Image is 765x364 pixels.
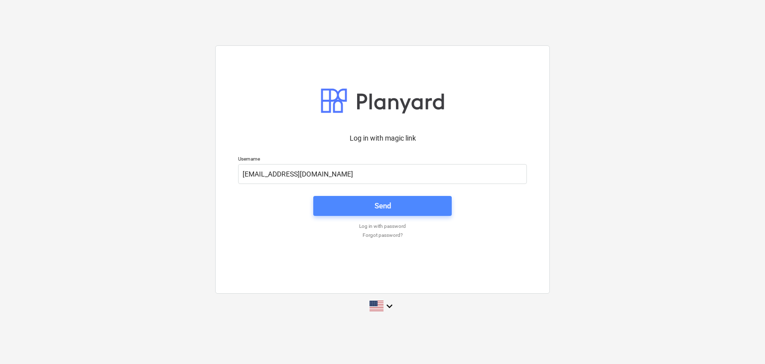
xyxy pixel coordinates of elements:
input: Username [238,164,527,184]
p: Log in with magic link [238,133,527,144]
p: Username [238,156,527,164]
div: Send [375,199,391,212]
iframe: Chat Widget [715,316,765,364]
button: Send [313,196,452,216]
a: Log in with password [233,223,532,229]
a: Forgot password? [233,232,532,238]
i: keyboard_arrow_down [383,300,395,312]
